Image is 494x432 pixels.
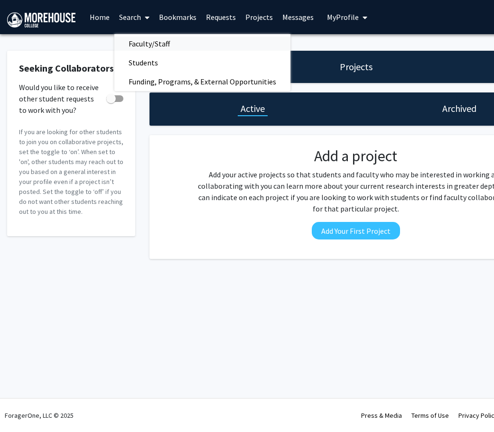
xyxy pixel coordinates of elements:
[114,34,184,53] span: Faculty/Staff
[114,72,290,91] span: Funding, Programs, & External Opportunities
[411,411,449,420] a: Terms of Use
[19,63,123,74] h2: Seeking Collaborators?
[340,60,373,74] h1: Projects
[114,55,290,70] a: Students
[114,0,154,34] a: Search
[241,102,265,115] h1: Active
[19,82,103,116] span: Would you like to receive other student requests to work with you?
[7,12,75,28] img: Morehouse College Logo
[114,37,290,51] a: Faculty/Staff
[312,222,400,239] button: Add Your First Project
[201,0,241,34] a: Requests
[327,12,359,22] span: My Profile
[7,389,40,425] iframe: Chat
[278,0,318,34] a: Messages
[114,74,290,89] a: Funding, Programs, & External Opportunities
[5,399,74,432] div: ForagerOne, LLC © 2025
[85,0,114,34] a: Home
[442,102,476,115] h1: Archived
[154,0,201,34] a: Bookmarks
[19,127,123,217] p: If you are looking for other students to join you on collaborative projects, set the toggle to ‘o...
[114,53,172,72] span: Students
[241,0,278,34] a: Projects
[361,411,402,420] a: Press & Media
